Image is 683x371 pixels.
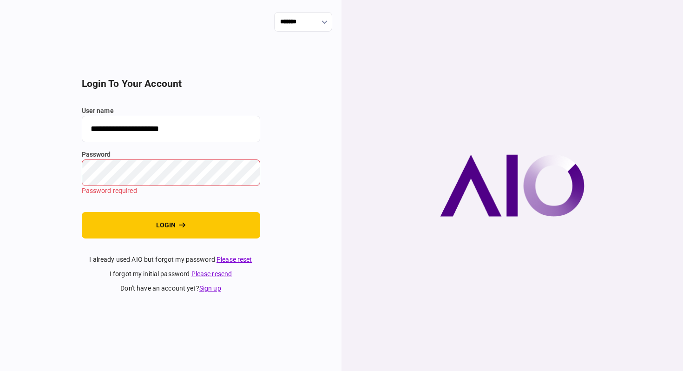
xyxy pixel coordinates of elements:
[82,106,260,116] label: user name
[274,12,332,32] input: show language options
[82,269,260,279] div: I forgot my initial password
[82,78,260,90] h2: login to your account
[199,285,221,292] a: Sign up
[82,284,260,293] div: don't have an account yet ?
[440,154,584,217] img: AIO company logo
[82,159,260,186] input: password
[191,270,232,278] a: Please resend
[82,186,260,196] div: Password required
[217,256,252,263] a: Please reset
[82,212,260,238] button: login
[82,255,260,265] div: I already used AIO but forgot my password
[82,150,260,159] label: password
[82,116,260,142] input: user name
